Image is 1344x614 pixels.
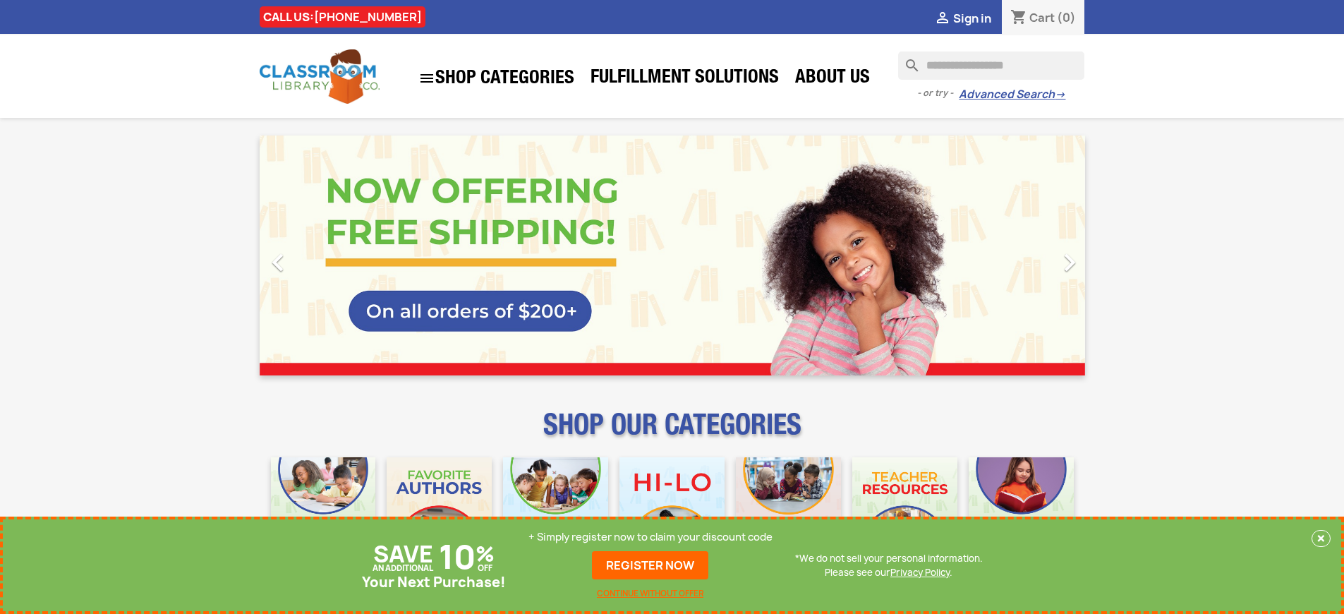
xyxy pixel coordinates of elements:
a: [PHONE_NUMBER] [314,9,422,25]
img: CLC_Bulk_Mobile.jpg [271,457,376,562]
span: (0) [1057,10,1076,25]
input: Search [898,52,1084,80]
i:  [1052,245,1087,280]
a: SHOP CATEGORIES [411,63,581,94]
img: Classroom Library Company [260,49,380,104]
a: About Us [788,65,877,93]
i:  [934,11,951,28]
i:  [418,70,435,87]
div: CALL US: [260,6,425,28]
p: SHOP OUR CATEGORIES [260,421,1085,446]
img: CLC_Dyslexia_Mobile.jpg [969,457,1074,562]
a: Next [961,136,1085,375]
span: Cart [1029,10,1055,25]
i: shopping_cart [1010,10,1027,27]
img: CLC_HiLo_Mobile.jpg [619,457,725,562]
span: Sign in [953,11,991,26]
a: Fulfillment Solutions [583,65,786,93]
img: CLC_Favorite_Authors_Mobile.jpg [387,457,492,562]
i: search [898,52,915,68]
a: Previous [260,136,384,375]
ul: Carousel container [260,136,1085,375]
a: Advanced Search→ [959,88,1065,102]
span: - or try - [917,86,959,100]
img: CLC_Fiction_Nonfiction_Mobile.jpg [736,457,841,562]
span: → [1055,88,1065,102]
img: CLC_Phonics_And_Decodables_Mobile.jpg [503,457,608,562]
a:  Sign in [934,11,991,26]
img: CLC_Teacher_Resources_Mobile.jpg [852,457,957,562]
i:  [260,245,296,280]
